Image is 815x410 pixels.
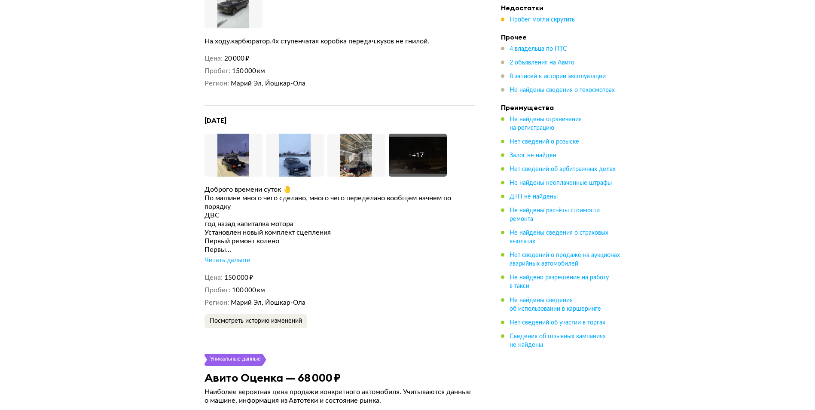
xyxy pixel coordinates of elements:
[501,3,621,12] h4: Недостатки
[232,287,265,294] span: 100 000 км
[205,273,223,282] dt: Цена
[510,194,558,200] span: ДТП не найдены
[510,275,609,289] span: Не найдено разрешение на работу в такси
[224,275,253,281] span: 150 000 ₽
[510,87,615,93] span: Не найдены сведения о техосмотрах
[205,134,263,177] img: Car Photo
[205,228,475,237] div: Установлен новый комплект сцепления
[205,185,475,194] div: Доброго времени суток 🤚
[510,297,601,312] span: Не найдены сведения об использовании в каршеринге
[510,208,600,222] span: Не найдены расчёты стоимости ремонта
[510,17,575,23] span: Пробег могли скрутить
[205,37,475,46] div: На ходу.карбюратор.4х ступенчатая коробка передач.кузов не гнилой.
[205,298,229,307] dt: Регион
[205,220,475,228] div: год назад капиталка мотора
[231,80,305,87] span: Марий Эл, Йошкар-Ола
[327,134,385,177] img: Car Photo
[510,180,612,186] span: Не найдены неоплаченные штрафы
[510,252,620,267] span: Нет сведений о продаже на аукционах аварийных автомобилей
[224,55,249,62] span: 20 000 ₽
[510,319,605,325] span: Нет сведений об участии в торгах
[205,54,223,63] dt: Цена
[205,388,475,405] p: Наиболее вероятная цена продажи конкретного автомобиля. Учитываются данные о машине, информация и...
[510,60,574,66] span: 2 объявления на Авито
[501,103,621,112] h4: Преимущества
[205,256,250,265] div: Читать дальше
[412,151,424,159] div: + 17
[232,68,265,74] span: 150 000 км
[510,166,616,172] span: Нет сведений об арбитражных делах
[510,333,606,348] span: Сведения об отзывных кампаниях не найдены
[205,211,475,220] div: ДВС
[510,46,567,52] span: 4 владельца по ПТС
[231,300,305,306] span: Марий Эл, Йошкар-Ола
[205,237,475,245] div: Первый ремонт колено
[266,134,324,177] img: Car Photo
[510,116,582,131] span: Не найдены ограничения на регистрацию
[205,371,341,384] h3: Авито Оценка — 68 000 ₽
[205,67,230,76] dt: Пробег
[210,354,261,366] div: Уникальные данные
[205,79,229,88] dt: Регион
[205,286,230,295] dt: Пробег
[210,318,302,324] span: Посмотреть историю изменений
[205,245,475,254] div: Первы...
[501,33,621,41] h4: Прочее
[205,314,307,328] button: Посмотреть историю изменений
[510,73,606,80] span: 8 записей в истории эксплуатации
[510,153,556,159] span: Залог не найден
[205,194,475,211] div: По машине много чего сделано, много чего переделано вообщем начнем по порядку
[205,116,475,125] h4: [DATE]
[510,230,608,245] span: Не найдены сведения о страховых выплатах
[510,139,579,145] span: Нет сведений о розыске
